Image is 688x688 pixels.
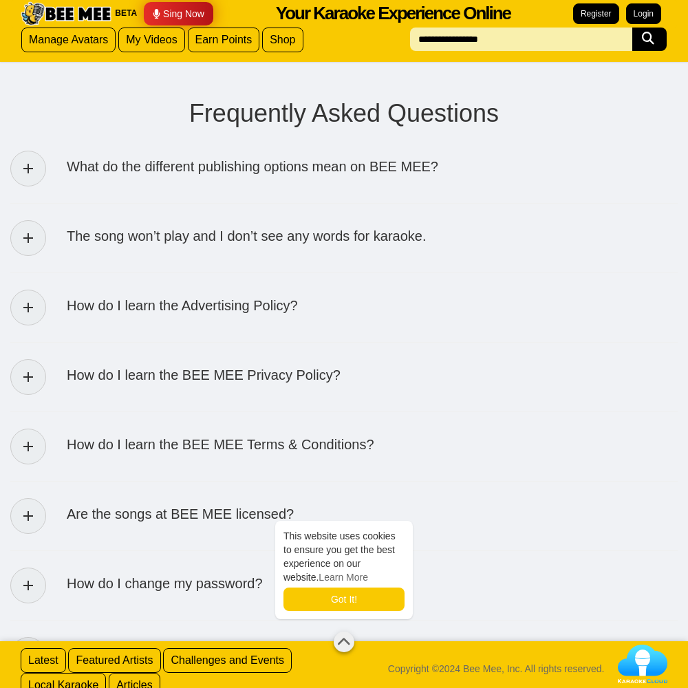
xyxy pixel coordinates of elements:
[276,1,510,26] div: Your Karaoke Experience Online
[188,28,260,52] a: Earn Points
[319,572,368,583] a: learn more about cookies
[67,158,438,175] h4: What do the different publishing options mean on BEE MEE?
[618,645,667,683] img: Karaoke%20Cloud%20Logo@3x.png
[144,2,213,25] a: Sing Now
[283,588,405,611] a: dismiss cookie message
[163,648,292,673] a: Challenges and Events
[67,366,341,384] h4: How do I learn the BEE MEE Privacy Policy?
[19,1,113,26] img: Bee Mee
[118,28,184,52] a: My Videos
[21,648,66,673] a: Latest
[68,648,160,673] a: Featured Artists
[262,28,303,52] a: Shop
[626,3,661,24] a: Login
[67,505,294,523] h4: Are the songs at BEE MEE licensed?
[573,3,619,24] a: Register
[67,574,263,592] h4: How do I change my password?
[388,662,605,676] span: Copyright ©2024 Bee Mee, Inc. All rights reserved.
[115,8,137,19] span: BETA
[10,100,678,127] h1: Frequently Asked Questions
[67,297,298,314] h4: How do I learn the Advertising Policy?
[21,28,116,52] a: Manage Avatars
[67,436,374,453] h4: How do I learn the BEE MEE Terms & Conditions?
[275,521,413,619] div: cookieconsent
[67,227,427,245] h4: The song won’t play and I don’t see any words for karaoke.
[283,529,405,584] span: This website uses cookies to ensure you get the best experience on our website.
